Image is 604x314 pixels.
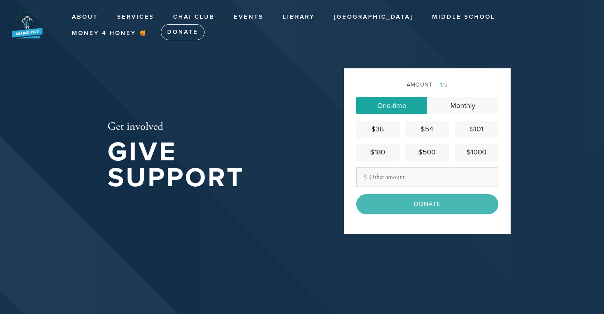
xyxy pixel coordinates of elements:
a: $101 [455,121,498,138]
a: $1000 [455,144,498,161]
a: About [66,10,104,25]
a: One-time [356,97,427,114]
a: [GEOGRAPHIC_DATA] [328,10,419,25]
a: $36 [356,121,399,138]
a: Monthly [427,97,498,114]
div: Amount [356,81,498,89]
a: Events [228,10,270,25]
img: New%20BB%20Logo_0.png [12,10,42,39]
div: $180 [359,147,396,158]
a: Chai Club [167,10,221,25]
a: $180 [356,144,399,161]
h2: Get involved [108,120,318,134]
a: Donate [161,24,205,40]
span: /2 [435,81,448,88]
a: $54 [405,121,449,138]
h1: Give Support [108,139,318,191]
div: $1000 [458,147,495,158]
a: Money 4 Honey 🍯 [66,26,154,41]
input: Other amount [356,167,498,187]
a: Services [111,10,160,25]
div: $101 [458,124,495,135]
span: 1 [440,81,442,88]
div: $54 [409,124,446,135]
a: $500 [405,144,449,161]
div: $500 [409,147,446,158]
a: Library [277,10,321,25]
a: Middle School [426,10,501,25]
div: $36 [359,124,396,135]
